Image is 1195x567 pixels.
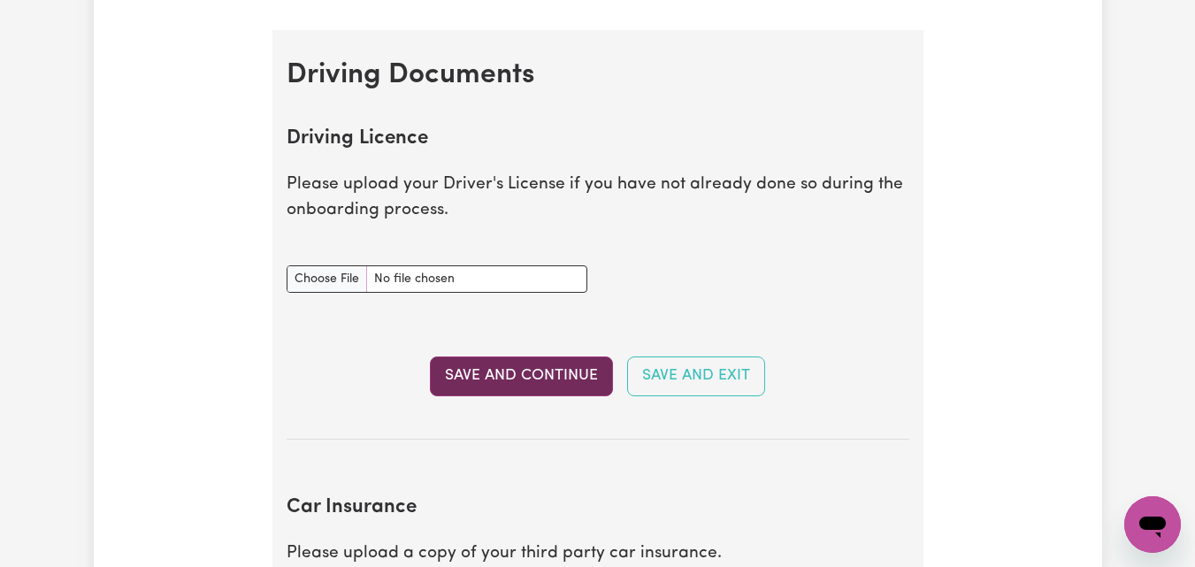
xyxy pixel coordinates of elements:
[627,356,765,395] button: Save and Exit
[287,541,909,567] p: Please upload a copy of your third party car insurance.
[287,127,909,151] h2: Driving Licence
[287,172,909,224] p: Please upload your Driver's License if you have not already done so during the onboarding process.
[287,496,909,520] h2: Car Insurance
[287,58,909,92] h2: Driving Documents
[430,356,613,395] button: Save and Continue
[1124,496,1181,553] iframe: Button to launch messaging window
